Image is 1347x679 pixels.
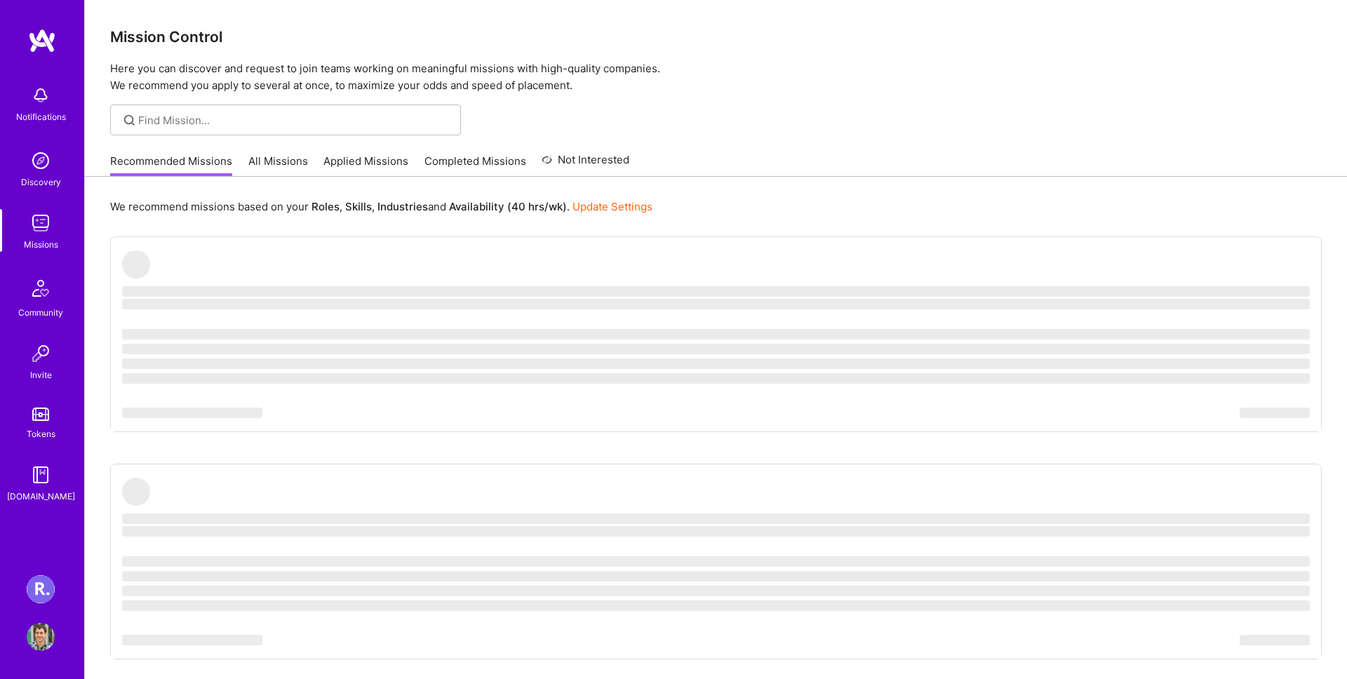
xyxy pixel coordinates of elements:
a: Completed Missions [424,154,526,177]
a: Update Settings [572,200,652,213]
b: Skills [345,200,372,213]
img: tokens [32,408,49,421]
div: [DOMAIN_NAME] [7,489,75,504]
p: Here you can discover and request to join teams working on meaningful missions with high-quality ... [110,60,1322,94]
div: Community [18,305,63,320]
h3: Mission Control [110,28,1322,46]
i: icon SearchGrey [121,112,138,128]
img: teamwork [27,209,55,237]
img: bell [27,81,55,109]
a: Not Interested [542,152,629,177]
img: logo [28,28,56,53]
a: Roger Healthcare: Team for Clinical Intake Platform [23,575,58,603]
a: All Missions [248,154,308,177]
div: Discovery [21,175,61,189]
img: Community [24,271,58,305]
b: Roles [311,200,340,213]
img: User Avatar [27,623,55,651]
a: User Avatar [23,623,58,651]
a: Recommended Missions [110,154,232,177]
div: Invite [30,368,52,382]
img: Invite [27,339,55,368]
input: Find Mission... [138,113,450,128]
img: guide book [27,461,55,489]
div: Missions [24,237,58,252]
div: Tokens [27,426,55,441]
img: Roger Healthcare: Team for Clinical Intake Platform [27,575,55,603]
p: We recommend missions based on your , , and . [110,199,652,214]
a: Applied Missions [323,154,408,177]
b: Industries [377,200,428,213]
b: Availability (40 hrs/wk) [449,200,567,213]
img: discovery [27,147,55,175]
div: Notifications [16,109,66,124]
